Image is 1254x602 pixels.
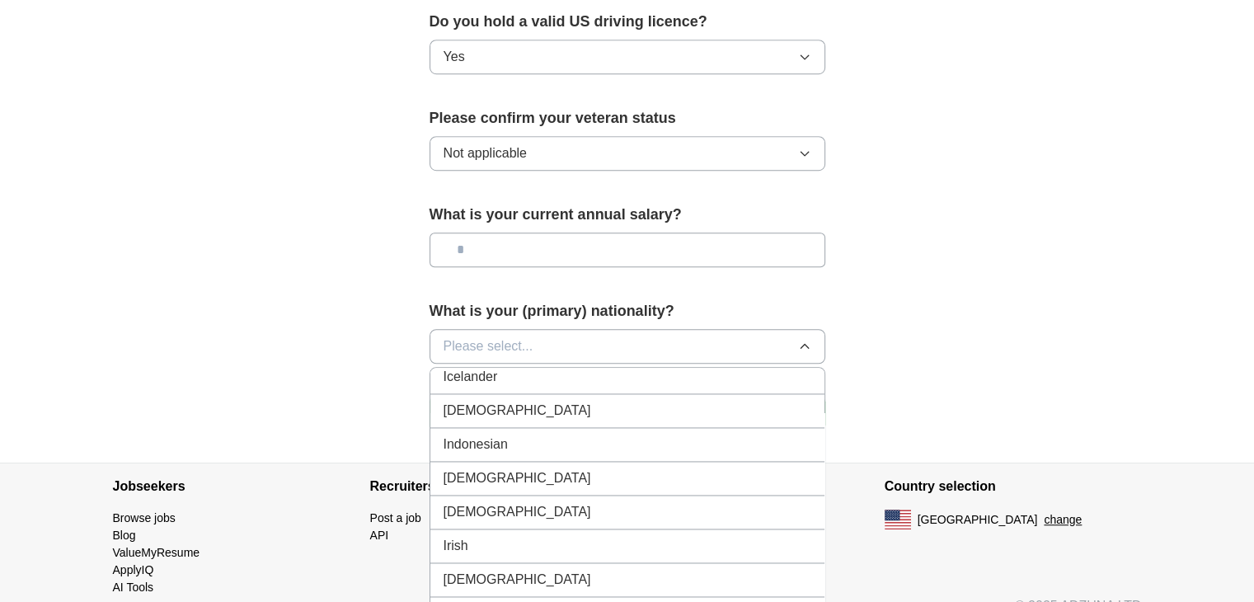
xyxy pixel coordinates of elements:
[444,336,533,356] span: Please select...
[444,401,591,421] span: [DEMOGRAPHIC_DATA]
[113,581,154,594] a: AI Tools
[1044,511,1082,529] button: change
[918,511,1038,529] span: [GEOGRAPHIC_DATA]
[370,529,389,542] a: API
[444,536,468,556] span: Irish
[444,468,591,488] span: [DEMOGRAPHIC_DATA]
[370,511,421,524] a: Post a job
[113,511,176,524] a: Browse jobs
[444,47,465,67] span: Yes
[430,204,825,226] label: What is your current annual salary?
[430,11,825,33] label: Do you hold a valid US driving licence?
[430,136,825,171] button: Not applicable
[430,329,825,364] button: Please select...
[885,510,911,529] img: US flag
[113,563,154,576] a: ApplyIQ
[430,107,825,129] label: Please confirm your veteran status
[885,463,1142,510] h4: Country selection
[444,367,498,387] span: Icelander
[444,143,527,163] span: Not applicable
[113,546,200,559] a: ValueMyResume
[444,502,591,522] span: [DEMOGRAPHIC_DATA]
[444,435,508,454] span: Indonesian
[113,529,136,542] a: Blog
[430,40,825,74] button: Yes
[444,570,591,590] span: [DEMOGRAPHIC_DATA]
[430,300,825,322] label: What is your (primary) nationality?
